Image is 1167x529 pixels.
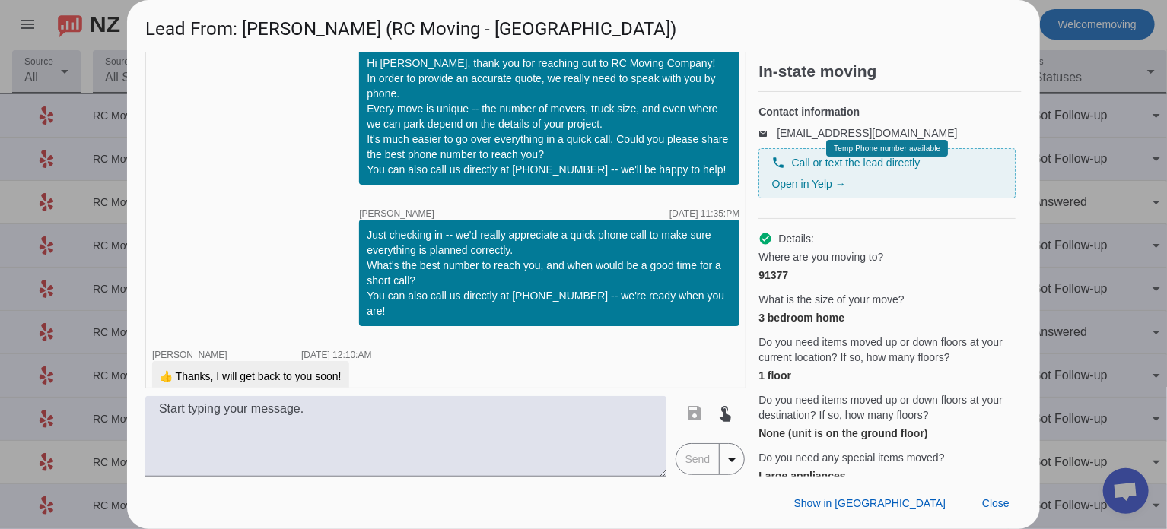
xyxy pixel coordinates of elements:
[970,489,1022,517] button: Close
[782,489,958,517] button: Show in [GEOGRAPHIC_DATA]
[778,231,814,246] span: Details:
[758,129,777,137] mat-icon: email
[717,404,735,422] mat-icon: touch_app
[771,156,785,169] mat-icon: phone
[758,104,1016,119] h4: Contact information
[758,310,1016,325] div: 3 bedroom home
[758,268,1016,283] div: 91377
[758,292,904,307] span: What is the size of your move?
[758,392,1016,423] span: Do you need items moved up or down floors at your destination? If so, how many floors?
[982,497,1010,509] span: Close
[758,450,944,465] span: Do you need any special items moved?
[723,451,741,469] mat-icon: arrow_drop_down
[758,426,1016,441] div: None (unit is on the ground floor)
[152,350,227,360] span: [PERSON_NAME]
[301,350,371,360] div: [DATE] 12:10:AM
[794,497,946,509] span: Show in [GEOGRAPHIC_DATA]
[367,227,732,318] div: Just checking in -- we'd really appreciate a quick phone call to make sure everything is planned ...
[758,334,1016,365] span: Do you need items moved up or down floors at your current location? If so, how many floors?
[777,127,957,139] a: [EMAIL_ADDRESS][DOMAIN_NAME]
[758,468,1016,483] div: Large appliances
[771,178,845,190] a: Open in Yelp →
[791,155,920,170] span: Call or text the lead directly
[367,55,732,177] div: Hi [PERSON_NAME], thank you for reaching out to RC Moving Company! In order to provide an accurat...
[834,144,940,153] span: Temp Phone number available
[160,369,342,384] div: 👍 Thanks, I will get back to you soon!
[758,232,772,245] mat-icon: check_circle
[758,249,883,264] span: Where are you moving to?
[758,64,1022,79] h2: In-state moving
[669,209,739,218] div: [DATE] 11:35:PM
[758,368,1016,383] div: 1 floor
[359,209,434,218] span: [PERSON_NAME]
